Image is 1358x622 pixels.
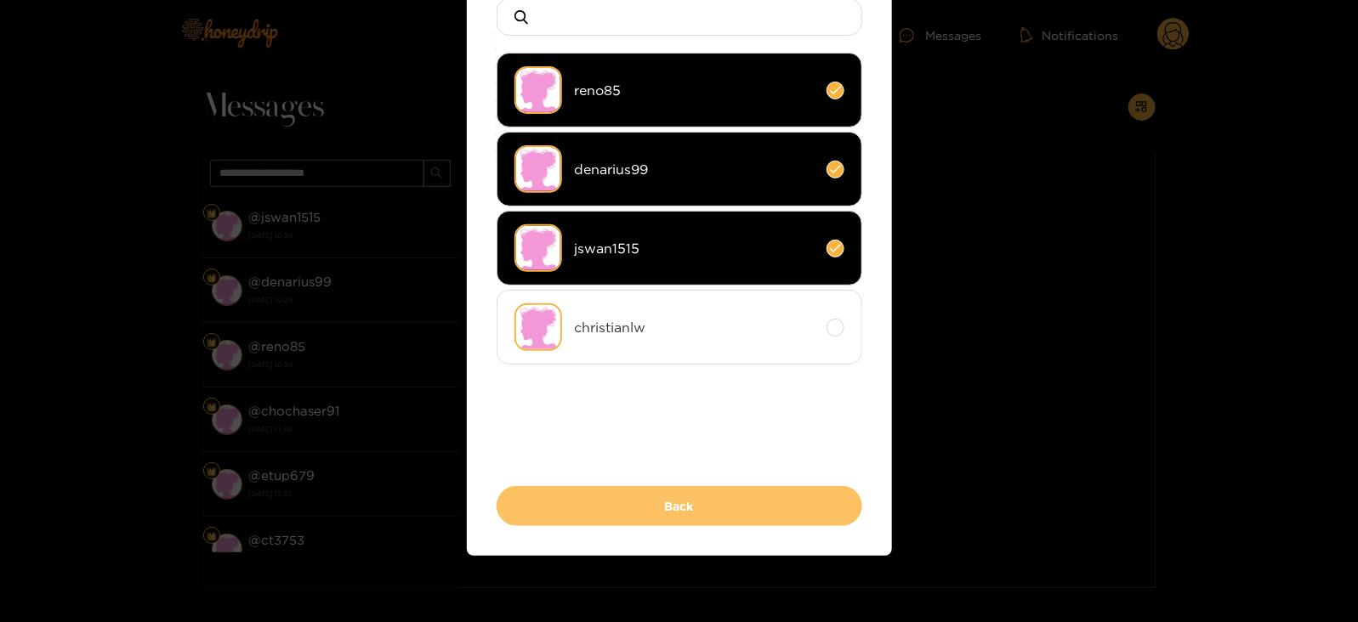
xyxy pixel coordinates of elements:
[575,160,814,179] span: denarius99
[514,66,562,114] img: no-avatar.png
[575,239,814,258] span: jswan1515
[514,303,562,351] img: no-avatar.png
[514,145,562,193] img: no-avatar.png
[514,224,562,272] img: no-avatar.png
[575,81,814,100] span: reno85
[497,486,862,526] button: Back
[575,318,814,337] span: christianlw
